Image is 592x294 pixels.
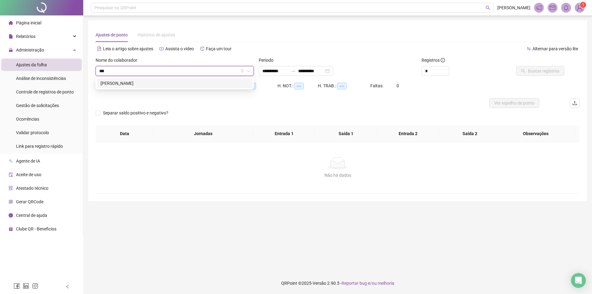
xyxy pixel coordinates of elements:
[97,47,101,51] span: file-text
[291,68,296,73] span: to
[313,281,326,286] span: Versão
[9,21,13,25] span: home
[501,130,570,137] span: Observações
[153,125,253,142] th: Jornadas
[421,57,445,64] span: Registros
[9,172,13,177] span: audit
[16,89,74,94] span: Controle de registros de ponto
[159,47,164,51] span: youtube
[532,46,578,51] span: Alternar para versão lite
[65,284,70,289] span: left
[439,125,501,142] th: Saída 2
[580,2,586,8] sup: Atualize o seu contato no menu Meus Dados
[9,227,13,231] span: gift
[497,4,530,11] span: [PERSON_NAME]
[516,66,564,76] button: Buscar registros
[527,47,531,51] span: swap
[14,283,20,289] span: facebook
[563,5,569,10] span: bell
[16,144,63,149] span: Link para registro rápido
[200,47,204,51] span: history
[571,273,586,288] div: Open Intercom Messenger
[9,34,13,39] span: file
[101,80,249,87] div: [PERSON_NAME]
[103,46,153,51] span: Leia o artigo sobre ajustes
[536,5,542,10] span: notification
[277,82,318,89] div: H. NOT.:
[572,101,577,106] span: upload
[96,125,153,142] th: Data
[489,98,539,108] button: Ver espelho de ponto
[315,125,377,142] th: Saída 1
[206,46,232,51] span: Faça um tour
[16,76,66,81] span: Análise de inconsistências
[441,58,445,62] span: info-circle
[16,130,49,135] span: Validar protocolo
[23,283,29,289] span: linkedin
[16,186,48,191] span: Atestado técnico
[377,125,439,142] th: Entrada 2
[337,83,347,89] span: --:--
[247,69,250,73] span: down
[103,172,572,179] div: Não há dados
[294,83,304,89] span: --:--
[582,3,584,7] span: 1
[9,213,13,217] span: info-circle
[342,281,394,286] span: Reportar bug e/ou melhoria
[575,3,584,12] img: 82424
[16,117,39,122] span: Ocorrências
[259,57,277,64] label: Período
[16,62,47,67] span: Ajustes da folha
[138,32,175,37] span: Histórico de ajustes
[16,103,59,108] span: Gestão de solicitações
[370,83,384,88] span: Faltas:
[16,172,41,177] span: Aceite de uso
[486,6,490,10] span: search
[96,57,141,64] label: Nome do colaborador
[9,186,13,190] span: solution
[550,5,555,10] span: mail
[16,226,56,231] span: Clube QR - Beneficios
[16,20,41,25] span: Página inicial
[32,283,38,289] span: instagram
[97,78,253,88] div: MIKAELLE FERREIRA DA SILVA
[496,125,575,142] th: Observações
[240,69,244,73] span: filter
[101,110,171,116] span: Separar saldo positivo e negativo?
[397,83,399,88] span: 0
[16,159,40,164] span: Agente de IA
[16,48,44,52] span: Administração
[9,48,13,52] span: lock
[9,200,13,204] span: qrcode
[96,32,128,37] span: Ajustes de ponto
[165,46,194,51] span: Assista o vídeo
[16,213,47,218] span: Central de ajuda
[291,68,296,73] span: swap-right
[253,125,315,142] th: Entrada 1
[16,199,43,204] span: Gerar QRCode
[16,34,35,39] span: Relatórios
[237,82,277,89] div: HE 3:
[83,272,592,294] footer: QRPoint © 2025 - 2.90.5 -
[318,82,370,89] div: H. TRAB.:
